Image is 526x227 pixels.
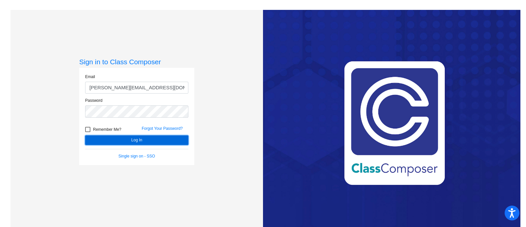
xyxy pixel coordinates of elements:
[118,154,155,158] a: Single sign on - SSO
[85,135,188,145] button: Log In
[79,58,194,66] h3: Sign in to Class Composer
[142,126,183,131] a: Forgot Your Password?
[85,74,95,80] label: Email
[85,98,103,103] label: Password
[93,126,121,133] span: Remember Me?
